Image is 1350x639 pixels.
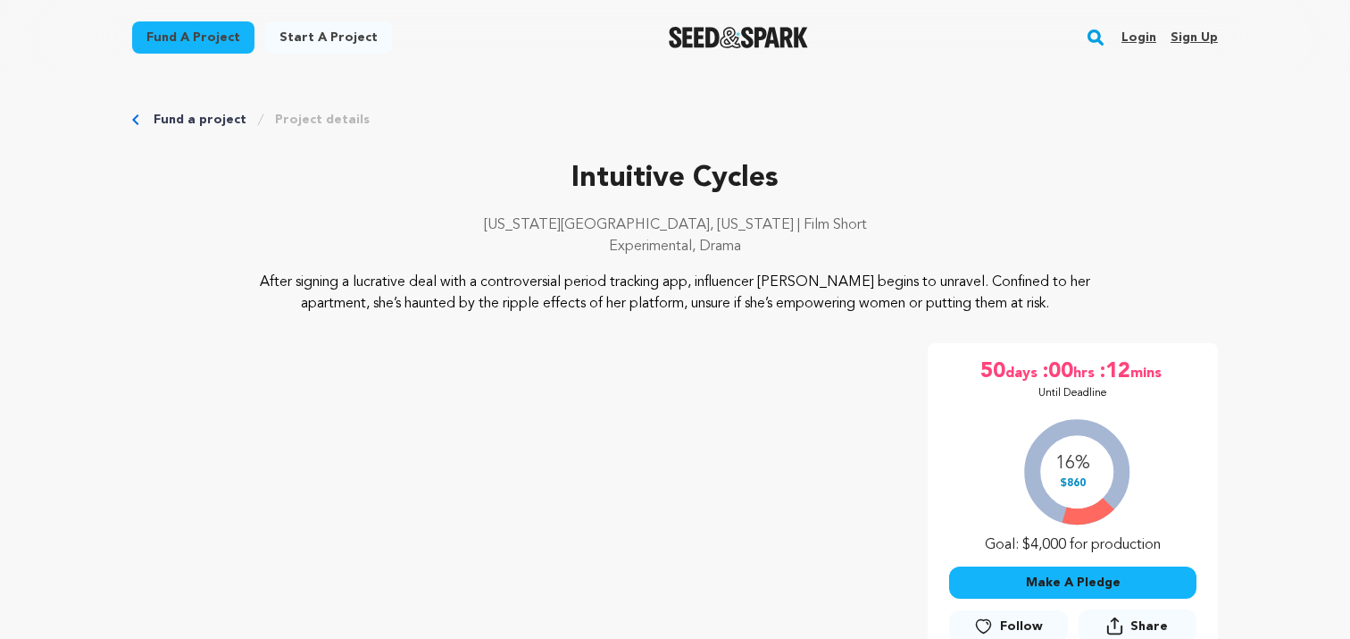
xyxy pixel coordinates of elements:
a: Fund a project [154,111,246,129]
span: mins [1130,357,1165,386]
a: Sign up [1171,23,1218,52]
img: Seed&Spark Logo Dark Mode [669,27,809,48]
a: Fund a project [132,21,254,54]
p: After signing a lucrative deal with a controversial period tracking app, influencer [PERSON_NAME]... [241,272,1110,315]
span: hrs [1073,357,1098,386]
a: Seed&Spark Homepage [669,27,809,48]
p: [US_STATE][GEOGRAPHIC_DATA], [US_STATE] | Film Short [132,214,1218,236]
div: Breadcrumb [132,111,1218,129]
span: :12 [1098,357,1130,386]
p: Experimental, Drama [132,236,1218,257]
a: Project details [275,111,370,129]
button: Make A Pledge [949,567,1196,599]
a: Login [1121,23,1156,52]
span: days [1005,357,1041,386]
a: Start a project [265,21,392,54]
p: Until Deadline [1038,386,1107,400]
span: Follow [1000,618,1043,635]
span: Share [1130,618,1168,635]
span: :00 [1041,357,1073,386]
p: Intuitive Cycles [132,157,1218,200]
span: 50 [980,357,1005,386]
